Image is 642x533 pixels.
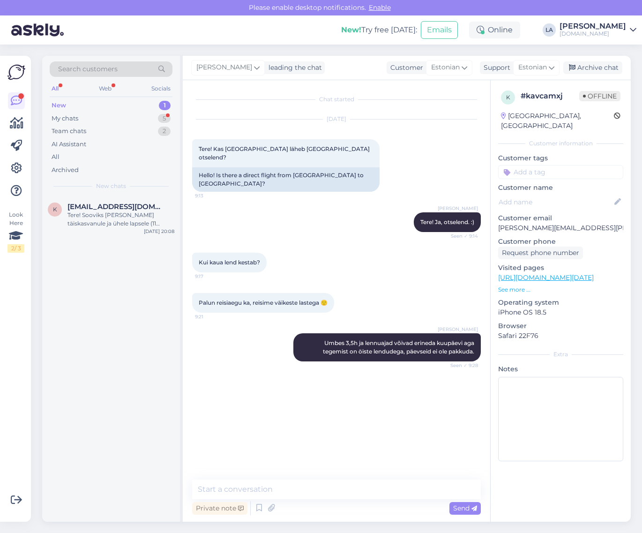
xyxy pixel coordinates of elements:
a: [PERSON_NAME][DOMAIN_NAME] [560,23,636,38]
span: Estonian [518,62,547,73]
span: Tere! Ja, otselend. :) [420,218,474,225]
div: [PERSON_NAME] [560,23,626,30]
div: Customer [387,63,423,73]
div: Customer information [498,139,623,148]
p: Customer name [498,183,623,193]
div: AI Assistant [52,140,86,149]
span: k [506,94,510,101]
div: LA [543,23,556,37]
a: [URL][DOMAIN_NAME][DATE] [498,273,594,282]
div: Support [480,63,510,73]
div: Hello! Is there a direct flight from [GEOGRAPHIC_DATA] to [GEOGRAPHIC_DATA]? [192,167,380,192]
span: Send [453,504,477,512]
span: [PERSON_NAME] [438,205,478,212]
p: [PERSON_NAME][EMAIL_ADDRESS][PERSON_NAME][DOMAIN_NAME] [498,223,623,233]
div: 2 [158,127,171,136]
div: Archive chat [563,61,622,74]
div: Tere! Sooviks [PERSON_NAME] täiskasvanule ja ühele lapsele (11 aastane) oktoobri lõpuks odavat nä... [67,211,174,228]
div: [DOMAIN_NAME] [560,30,626,38]
p: Browser [498,321,623,331]
div: New [52,101,66,110]
span: Enable [366,3,394,12]
p: Visited pages [498,263,623,273]
span: Search customers [58,64,118,74]
div: 5 [158,114,171,123]
span: Seen ✓ 9:14 [443,233,478,240]
div: [GEOGRAPHIC_DATA], [GEOGRAPHIC_DATA] [501,111,614,131]
div: 1 [159,101,171,110]
div: Try free [DATE]: [341,24,417,36]
div: All [52,152,60,162]
p: Safari 22F76 [498,331,623,341]
div: 2 / 3 [7,244,24,253]
span: Kui kaua lend kestab? [199,259,260,266]
span: 9:13 [195,192,230,199]
div: Chat started [192,95,481,104]
div: Private note [192,502,247,515]
span: Tere! Kas [GEOGRAPHIC_DATA] läheb [GEOGRAPHIC_DATA] otselend? [199,145,371,161]
p: iPhone OS 18.5 [498,308,623,317]
p: Customer email [498,213,623,223]
span: Offline [579,91,620,101]
span: Estonian [431,62,460,73]
span: Seen ✓ 9:28 [443,362,478,369]
div: Request phone number [498,247,583,259]
div: My chats [52,114,78,123]
span: k [53,206,57,213]
span: New chats [96,182,126,190]
p: Operating system [498,298,623,308]
div: Extra [498,350,623,359]
div: Archived [52,165,79,175]
div: All [50,83,60,95]
div: [DATE] [192,115,481,123]
span: 9:17 [195,273,230,280]
span: [PERSON_NAME] [196,62,252,73]
span: kairimnd@gmail.com [67,203,165,211]
div: # kavcamxj [521,90,579,102]
p: Notes [498,364,623,374]
input: Add name [499,197,612,207]
div: leading the chat [265,63,322,73]
p: Customer phone [498,237,623,247]
div: Socials [149,83,172,95]
p: Customer tags [498,153,623,163]
span: [PERSON_NAME] [438,326,478,333]
div: Online [469,22,520,38]
span: 9:21 [195,313,230,320]
div: Web [97,83,113,95]
div: Look Here [7,210,24,253]
span: Palun reisiaegu ka, reisime väikeste lastega 🙂 [199,299,328,306]
p: See more ... [498,285,623,294]
img: Askly Logo [7,63,25,81]
button: Emails [421,21,458,39]
span: Umbes 3,5h ja lennuajad võivad erineda kuupäevi aga tegemist on öiste lendudega, päevseid ei ole ... [323,339,476,355]
input: Add a tag [498,165,623,179]
div: [DATE] 20:08 [144,228,174,235]
div: Team chats [52,127,86,136]
b: New! [341,25,361,34]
